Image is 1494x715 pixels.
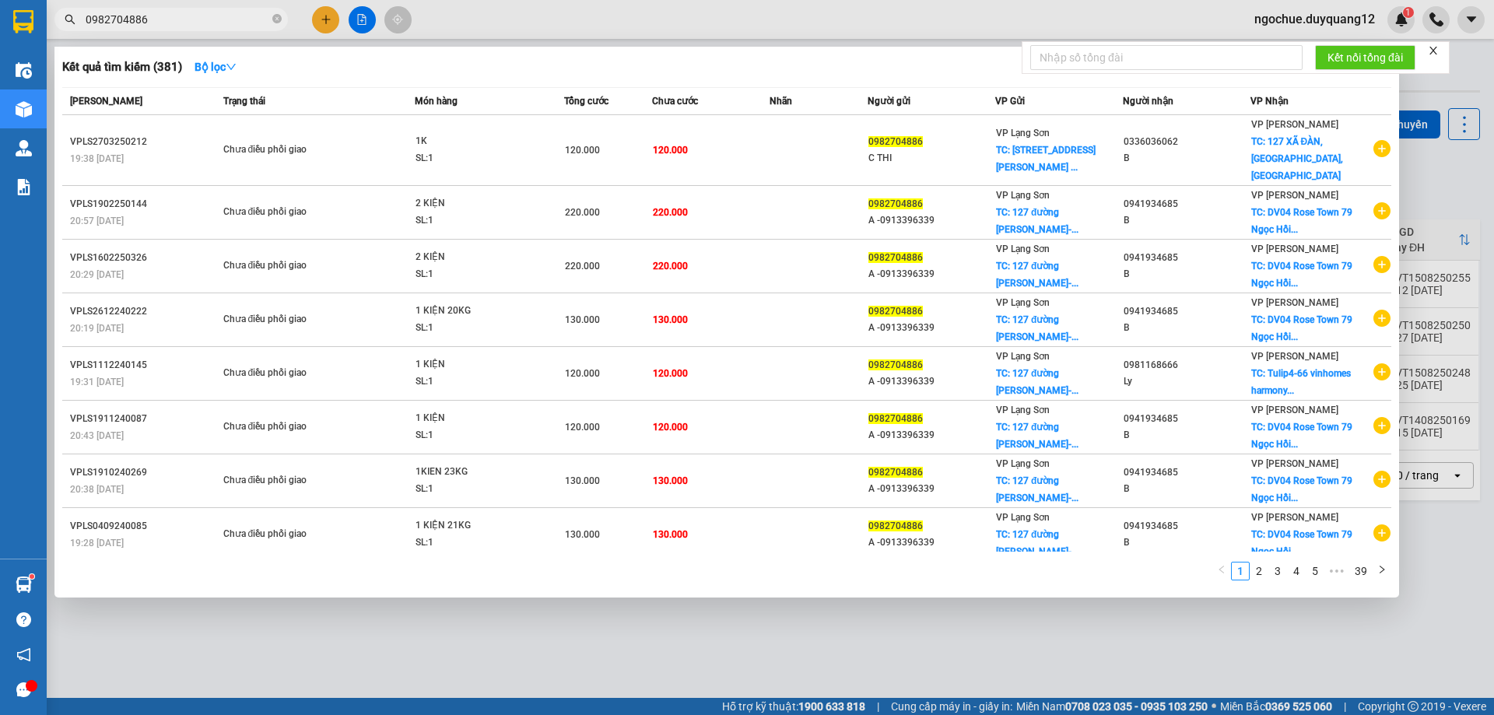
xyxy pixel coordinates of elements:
span: 130.000 [653,475,688,486]
div: B [1124,266,1250,282]
div: A -0913396339 [868,373,994,390]
span: 120.000 [653,368,688,379]
div: A -0913396339 [868,534,994,551]
div: SL: 1 [416,212,532,230]
span: close-circle [272,14,282,23]
div: SL: 1 [416,320,532,337]
span: TC: DV04 Rose Town 79 Ngọc Hồi... [1251,314,1352,342]
img: warehouse-icon [16,577,32,593]
li: Previous Page [1212,562,1231,580]
span: VP [PERSON_NAME] [1251,119,1338,130]
img: warehouse-icon [16,140,32,156]
li: 1 [1231,562,1250,580]
div: Chưa điều phối giao [223,365,340,382]
li: Next 5 Pages [1324,562,1349,580]
div: VPLS2703250212 [70,134,219,150]
div: SL: 1 [416,266,532,283]
div: 0941934685 [1124,250,1250,266]
button: left [1212,562,1231,580]
span: TC: DV04 Rose Town 79 Ngọc Hồi... [1251,529,1352,557]
span: VP [PERSON_NAME] [1251,190,1338,201]
span: VP [PERSON_NAME] [1251,297,1338,308]
div: SL: 1 [416,427,532,444]
div: B [1124,320,1250,336]
span: plus-circle [1373,524,1391,542]
span: TC: 127 XÃ ĐÀN,[GEOGRAPHIC_DATA],[GEOGRAPHIC_DATA] [1251,136,1343,181]
span: search [65,14,75,25]
span: TC: DV04 Rose Town 79 Ngọc Hồi... [1251,207,1352,235]
button: Kết nối tổng đài [1315,45,1415,70]
a: 5 [1306,563,1324,580]
span: plus-circle [1373,417,1391,434]
span: 130.000 [653,314,688,325]
span: 220.000 [653,261,688,272]
span: 19:38 [DATE] [70,153,124,164]
span: VP Lạng Sơn [996,190,1050,201]
span: Chưa cước [652,96,698,107]
span: 120.000 [565,368,600,379]
span: right [1377,565,1387,574]
span: close [1428,45,1439,56]
span: 130.000 [565,529,600,540]
span: VP [PERSON_NAME] [1251,244,1338,254]
img: warehouse-icon [16,101,32,117]
span: [PERSON_NAME] [70,96,142,107]
div: SL: 1 [416,481,532,498]
span: TC: 127 đường [PERSON_NAME]-... [996,422,1078,450]
span: Tổng cước [564,96,608,107]
span: question-circle [16,612,31,627]
div: B [1124,534,1250,551]
span: 120.000 [653,145,688,156]
div: VPLS1902250144 [70,196,219,212]
span: plus-circle [1373,310,1391,327]
span: VP [PERSON_NAME] [1251,512,1338,523]
div: VPLS1112240145 [70,357,219,373]
div: Chưa điều phối giao [223,311,340,328]
span: 20:38 [DATE] [70,484,124,495]
span: 19:28 [DATE] [70,538,124,549]
span: 20:57 [DATE] [70,216,124,226]
span: Món hàng [415,96,458,107]
span: Người nhận [1123,96,1173,107]
button: Bộ lọcdown [182,54,249,79]
span: VP Lạng Sơn [996,405,1050,415]
li: 5 [1306,562,1324,580]
a: 3 [1269,563,1286,580]
a: 4 [1288,563,1305,580]
div: VPLS2612240222 [70,303,219,320]
div: 0941934685 [1124,196,1250,212]
input: Nhập số tổng đài [1030,45,1303,70]
div: Chưa điều phối giao [223,142,340,159]
span: 130.000 [565,314,600,325]
span: TC: DV04 Rose Town 79 Ngọc Hồi... [1251,422,1352,450]
div: B [1124,481,1250,497]
span: TC: Tulip4-66 vinhomes harmony... [1251,368,1351,396]
span: down [226,61,237,72]
div: 0941934685 [1124,411,1250,427]
span: 19:31 [DATE] [70,377,124,387]
div: 1 KIỆN 21KG [416,517,532,534]
a: 39 [1350,563,1372,580]
div: B [1124,212,1250,229]
span: TC: [STREET_ADDRESS][PERSON_NAME] ... [996,145,1096,173]
span: 0982704886 [868,359,923,370]
div: SL: 1 [416,373,532,391]
span: 0982704886 [868,467,923,478]
strong: Bộ lọc [195,61,237,73]
div: A -0913396339 [868,427,994,443]
button: right [1373,562,1391,580]
div: 2 KIỆN [416,195,532,212]
span: Nhãn [770,96,792,107]
span: 130.000 [653,529,688,540]
a: 1 [1232,563,1249,580]
span: 220.000 [565,261,600,272]
span: 0982704886 [868,198,923,209]
div: A -0913396339 [868,320,994,336]
span: ••• [1324,562,1349,580]
div: Chưa điều phối giao [223,419,340,436]
img: warehouse-icon [16,62,32,79]
div: VPLS1910240269 [70,464,219,481]
div: A -0913396339 [868,212,994,229]
div: 1KIEN 23KG [416,464,532,481]
span: VP [PERSON_NAME] [1251,405,1338,415]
